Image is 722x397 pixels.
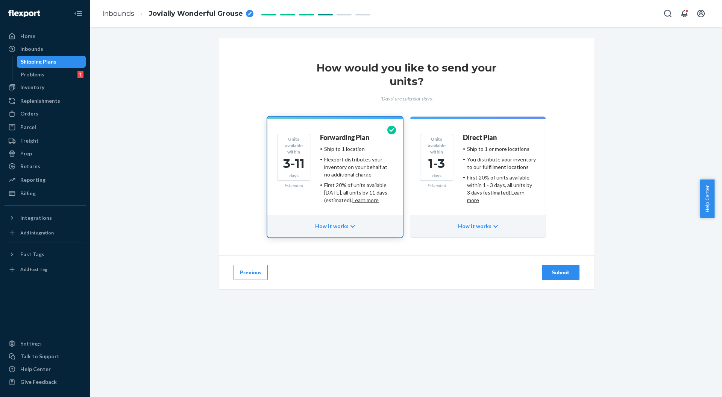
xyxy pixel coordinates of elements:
a: Learn more [467,189,525,203]
a: Shipping Plans [17,56,86,68]
div: Inbounds [20,45,43,53]
span: Estimated [428,183,446,188]
button: Give Feedback [5,376,86,388]
a: Freight [5,135,86,147]
div: Integrations [20,214,52,222]
button: Integrations [5,212,86,224]
a: Orders [5,108,86,120]
span: Jovially Wonderful Grouse [149,9,243,19]
button: Fast Tags [5,248,86,260]
button: Previous [234,265,268,280]
a: Replenishments [5,95,86,107]
a: Inventory [5,81,86,93]
div: Replenishments [20,97,60,105]
div: 3-11 [281,155,307,172]
div: Reporting [20,176,46,184]
div: Inventory [20,84,44,91]
div: 1 [77,71,83,78]
a: Reporting [5,174,86,186]
div: Units available within days [277,134,310,181]
h2: How would you like to send your units? [309,61,504,88]
div: How it works [267,215,403,237]
div: Parcel [20,123,36,131]
div: Talk to Support [20,353,59,360]
div: Freight [20,137,39,145]
button: Open notifications [677,6,692,21]
a: Home [5,30,86,42]
ol: breadcrumbs [96,3,259,25]
div: Shipping Plans [21,58,56,65]
div: Units available within days [420,134,453,181]
button: Close Navigation [71,6,86,21]
div: Billing [20,190,36,197]
div: First 20% of units available within 1 - 3 days, all units by 3 days (estimated). [467,174,536,204]
a: Settings [5,338,86,350]
button: Submit [542,265,579,280]
h4: Direct Plan [463,134,497,141]
a: Inbounds [5,43,86,55]
div: 1-3 [423,155,450,172]
a: Add Fast Tag [5,263,86,275]
a: Problems1 [17,68,86,81]
div: Help Center [20,365,51,373]
div: Problems [21,71,44,78]
h4: Forwarding Plan [320,134,369,141]
a: Billing [5,187,86,199]
span: 'Days' are calendar days. [381,95,433,102]
div: You distribute your inventory to our fulfillment locations [467,156,536,171]
div: Ship to 1 location [324,145,365,153]
button: Help Center [700,179,714,218]
button: Units available within3-11daysEstimatedForwarding PlanShip to 1 locationFlexport distributes your... [267,117,403,237]
a: Inbounds [102,9,134,18]
div: Submit [548,269,573,276]
div: Flexport distributes your inventory on your behalf at no additional charge [324,156,393,178]
div: How it works [410,215,546,237]
a: Prep [5,148,86,160]
div: Settings [20,340,42,347]
button: Units available within1-3daysEstimatedDirect PlanShip to 1 or more locationsYou distribute your i... [410,117,546,237]
div: Orders [20,110,38,117]
div: First 20% of units available [DATE], all units by 11 days (estimated). [324,181,393,204]
div: Add Integration [20,230,54,236]
a: Returns [5,160,86,172]
a: Learn more [352,197,379,203]
a: Talk to Support [5,350,86,362]
a: Add Integration [5,227,86,239]
div: Fast Tags [20,251,44,258]
img: Flexport logo [8,10,40,17]
div: Ship to 1 or more locations [467,145,529,153]
div: Give Feedback [20,378,57,386]
div: Prep [20,150,32,157]
a: Help Center [5,363,86,375]
div: Add Fast Tag [20,266,47,272]
a: Parcel [5,121,86,133]
button: Open account menu [693,6,708,21]
span: Estimated [285,183,303,188]
button: Open Search Box [660,6,675,21]
div: Returns [20,163,40,170]
div: Home [20,32,35,40]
